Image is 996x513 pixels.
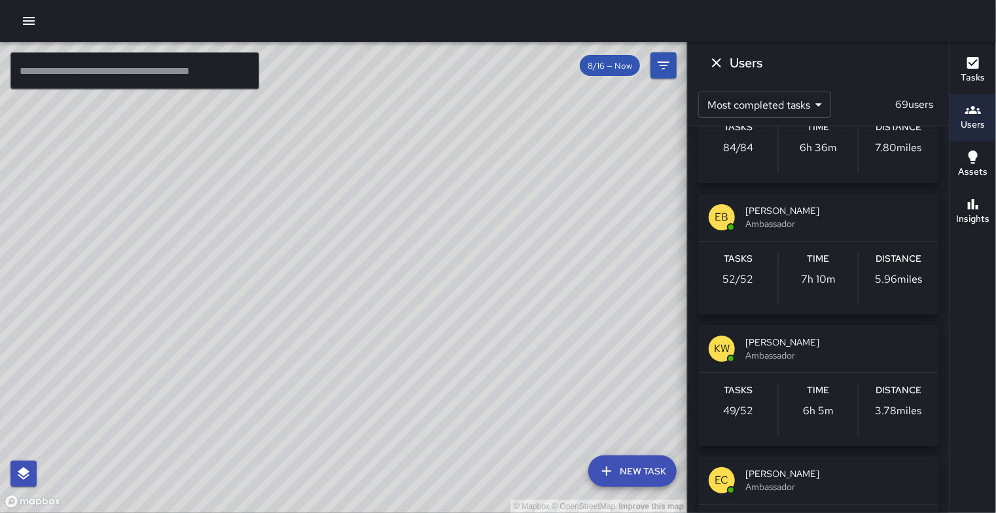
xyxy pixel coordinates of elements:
[876,120,921,135] h6: Distance
[808,120,830,135] h6: Time
[876,140,922,156] p: 7.80 miles
[950,141,996,188] button: Assets
[956,212,989,226] h6: Insights
[703,50,730,76] button: Dismiss
[723,140,753,156] p: 84 / 84
[745,217,928,230] span: Ambassador
[961,118,985,132] h6: Users
[745,480,928,493] span: Ambassador
[875,272,922,287] p: 5.96 miles
[730,52,762,73] h6: Users
[876,383,921,398] h6: Distance
[950,188,996,236] button: Insights
[722,272,753,287] p: 52 / 52
[650,52,677,79] button: Filters
[801,272,836,287] p: 7h 10m
[698,325,938,446] button: KW[PERSON_NAME]AmbassadorTasks49/52Time6h 5mDistance3.78miles
[698,194,938,315] button: EB[PERSON_NAME]AmbassadorTasks52/52Time7h 10mDistance5.96miles
[950,94,996,141] button: Users
[745,349,928,362] span: Ambassador
[961,71,985,85] h6: Tasks
[724,383,753,398] h6: Tasks
[724,120,753,135] h6: Tasks
[876,252,921,266] h6: Distance
[724,252,753,266] h6: Tasks
[745,467,928,480] span: [PERSON_NAME]
[890,97,938,113] p: 69 users
[745,336,928,349] span: [PERSON_NAME]
[803,403,834,419] p: 6h 5m
[715,209,729,225] p: EB
[800,140,837,156] p: 6h 36m
[745,204,928,217] span: [PERSON_NAME]
[723,403,753,419] p: 49 / 52
[588,455,677,487] button: New Task
[950,47,996,94] button: Tasks
[876,403,922,419] p: 3.78 miles
[714,341,730,357] p: KW
[808,252,830,266] h6: Time
[698,92,831,118] div: Most completed tasks
[715,472,729,488] p: EC
[580,60,640,71] span: 8/16 — Now
[808,383,830,398] h6: Time
[958,165,987,179] h6: Assets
